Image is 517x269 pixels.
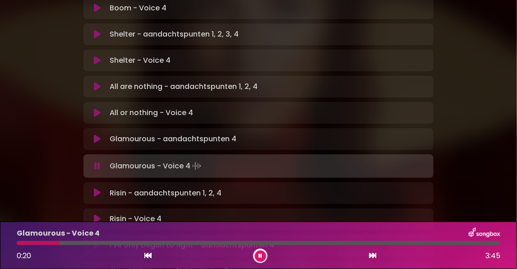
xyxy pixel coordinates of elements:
[110,214,162,225] p: Risin - Voice 4
[110,134,236,144] p: Glamourous - aandachtspunten 4
[469,227,500,239] img: songbox-logo-white.png
[17,228,100,239] p: Glamourous - Voice 4
[110,55,171,66] p: Shelter - Voice 4
[485,250,500,261] span: 3:45
[17,250,31,261] span: 0:20
[110,3,166,14] p: Boom - Voice 4
[110,160,203,172] p: Glamourous - Voice 4
[110,107,193,118] p: All or nothing - Voice 4
[190,160,203,172] img: waveform4.gif
[110,81,258,92] p: All are nothing - aandachtspunten 1, 2, 4
[110,29,239,40] p: Shelter - aandachtspunten 1, 2, 3, 4
[110,188,222,199] p: Risin - aandachtspunten 1, 2, 4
